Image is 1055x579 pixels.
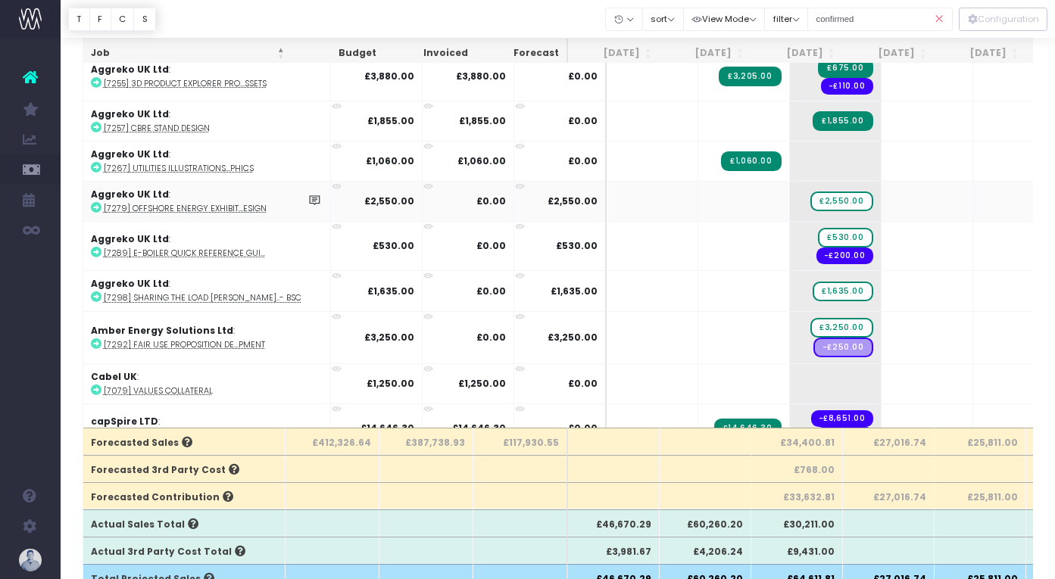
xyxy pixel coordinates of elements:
[813,111,872,131] span: Streamtime Invoice: 5178 – [7257] CBRE Stand Design
[821,78,873,95] span: Streamtime order: 976 – Growmodo
[719,67,781,86] span: Streamtime Invoice: 5164 – [7255] 3D Product Explorer Promo Assets
[68,8,156,31] div: Vertical button group
[367,285,414,297] strong: £1,635.00
[843,482,935,509] th: £27,016.74
[476,285,506,297] strong: £0.00
[104,247,265,259] abbr: [7289] E-boiler Quick Reference Guide
[551,285,598,298] span: £1,635.00
[286,428,379,455] th: £412,326.64
[83,101,331,141] td: :
[568,70,598,83] span: £0.00
[91,148,169,160] strong: Aggreko UK Ltd
[810,318,872,338] span: wayahead Sales Forecast Item
[473,428,568,455] th: £117,930.55
[818,58,872,78] span: Streamtime Invoice: 5179 – [7255] 3D Product Explorer Promo GIFs
[935,39,1026,68] th: Oct 25: activate to sort column ascending
[364,195,414,207] strong: £2,550.00
[91,277,169,290] strong: Aggreko UK Ltd
[83,509,286,537] th: Actual Sales Total
[111,8,135,31] button: C
[104,78,267,89] abbr: [7255] 3D Product Explorer Promo Assets
[548,195,598,208] span: £2,550.00
[459,114,506,127] strong: £1,855.00
[764,8,808,31] button: filter
[751,509,843,537] th: £30,211.00
[367,114,414,127] strong: £1,855.00
[568,537,660,564] th: £3,981.67
[83,403,331,453] td: :
[364,331,414,344] strong: £3,250.00
[379,428,473,455] th: £387,738.93
[556,239,598,253] span: £530.00
[476,331,506,344] strong: £0.00
[91,436,192,450] span: Forecasted Sales
[91,415,158,428] strong: capSpire LTD
[91,107,169,120] strong: Aggreko UK Ltd
[714,419,782,438] span: Streamtime Invoice: 5173 – [7239] Energy Trading Week Stand
[452,422,506,434] strong: £14,646.30
[367,377,414,390] strong: £1,250.00
[292,39,384,68] th: Budget
[104,203,267,214] abbr: [7279] Offshore Energy Exhibition Stand Design
[568,39,660,68] th: Jun 25: activate to sort column ascending
[364,70,414,82] strong: £3,880.00
[813,338,873,357] span: Streamtime Draft Order: 980 – Steve Coxon
[476,239,506,252] strong: £0.00
[683,8,766,31] button: View Mode
[104,163,254,174] abbr: [7267] Utilities Illustrations & Lifecycle Graphics
[751,428,843,455] th: £34,400.81
[83,39,292,68] th: Job: activate to sort column descending
[568,509,660,537] th: £46,670.29
[91,188,169,201] strong: Aggreko UK Ltd
[104,292,301,304] abbr: [7298] Sharing the Load BESS Guide - BSC
[457,154,506,167] strong: £1,060.00
[935,482,1026,509] th: £25,811.00
[568,114,598,128] span: £0.00
[813,282,872,301] span: wayahead Sales Forecast Item
[751,537,843,564] th: £9,431.00
[83,141,331,181] td: :
[91,370,137,383] strong: Cabel UK
[642,8,684,31] button: sort
[660,39,751,68] th: Jul 25: activate to sort column ascending
[373,239,414,252] strong: £530.00
[959,8,1047,31] button: Configuration
[751,39,843,68] th: Aug 25: activate to sort column ascending
[807,8,953,31] input: Search...
[458,377,506,390] strong: £1,250.00
[361,422,414,434] strong: £14,646.30
[751,455,843,482] th: £768.00
[660,509,751,537] th: £60,260.20
[83,482,286,509] th: Forecasted Contribution
[91,324,233,337] strong: Amber Energy Solutions Ltd
[843,39,935,68] th: Sep 25: activate to sort column ascending
[83,311,331,363] td: :
[818,228,872,247] span: wayahead Sales Forecast Item
[810,191,872,211] span: wayahead Sales Forecast Item
[568,377,598,391] span: £0.00
[568,422,598,435] span: £0.00
[89,8,111,31] button: F
[959,8,1047,31] div: Vertical button group
[104,339,265,350] abbr: [7292] Fair Use Proposition Development
[91,63,169,76] strong: Aggreko UK Ltd
[83,270,331,310] td: :
[816,247,873,264] span: Streamtime order: 982 – Growmodo
[456,70,506,82] strong: £3,880.00
[476,39,568,68] th: Forecast
[384,39,476,68] th: Invoiced
[548,331,598,344] span: £3,250.00
[83,537,286,564] th: Actual 3rd Party Cost Total
[19,549,42,571] img: images/default_profile_image.png
[843,428,935,455] th: £27,016.74
[935,428,1026,455] th: £25,811.00
[816,427,873,447] span: Streamtime Draft Order: 978 – goCharge Networks
[83,363,331,403] td: :
[91,232,169,245] strong: Aggreko UK Ltd
[366,154,414,167] strong: £1,060.00
[660,537,751,564] th: £4,206.24
[68,8,90,31] button: T
[476,195,506,207] strong: £0.00
[568,154,598,168] span: £0.00
[811,410,873,427] span: Streamtime order: 971 – Plus-Display Ltd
